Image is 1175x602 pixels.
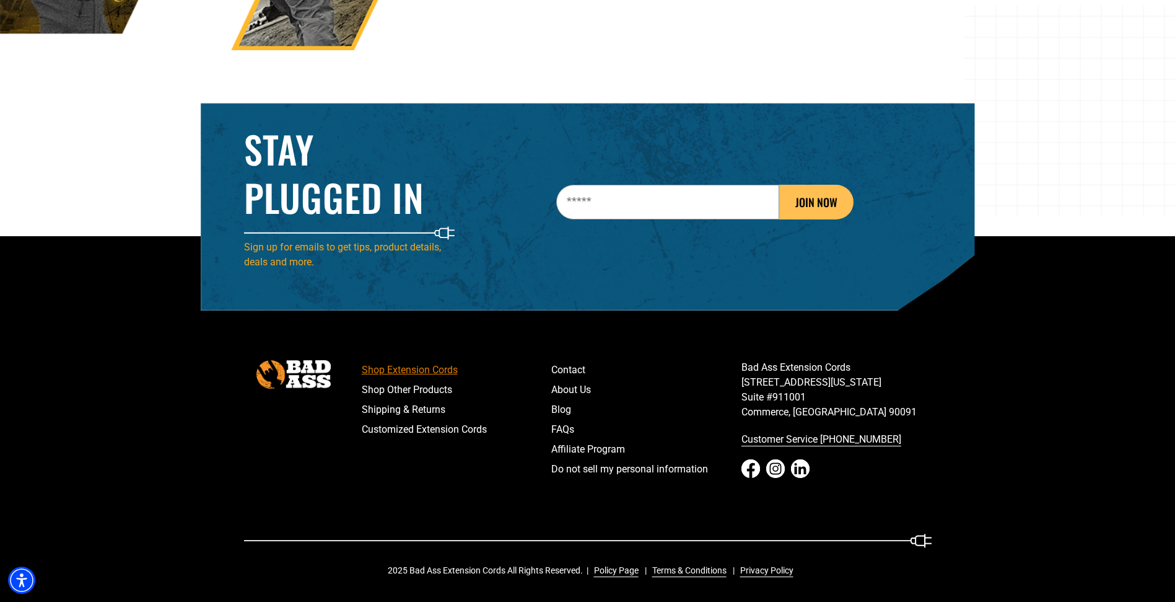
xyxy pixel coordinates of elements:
p: Bad Ass Extension Cords [STREET_ADDRESS][US_STATE] Suite #911001 Commerce, [GEOGRAPHIC_DATA] 90091 [741,360,932,420]
a: Policy Page [589,564,639,577]
a: Do not sell my personal information [551,459,741,479]
a: Contact [551,360,741,380]
h2: Stay Plugged In [244,125,461,221]
a: Terms & Conditions [647,564,727,577]
a: About Us [551,380,741,400]
a: Facebook - open in a new tab [741,459,760,478]
img: Bad Ass Extension Cords [256,360,331,388]
a: Privacy Policy [735,564,793,577]
button: JOIN NOW [779,185,854,219]
a: Shop Other Products [362,380,552,400]
a: Shipping & Returns [362,400,552,420]
a: Affiliate Program [551,440,741,459]
a: LinkedIn - open in a new tab [791,459,810,478]
a: call 833-674-1699 [741,430,932,449]
a: Instagram - open in a new tab [766,459,785,478]
div: Accessibility Menu [8,567,35,594]
p: Sign up for emails to get tips, product details, deals and more. [244,240,461,270]
a: Shop Extension Cords [362,360,552,380]
a: Customized Extension Cords [362,420,552,440]
a: FAQs [551,420,741,440]
input: Email [556,185,779,219]
div: 2025 Bad Ass Extension Cords All Rights Reserved. [388,564,802,577]
a: Blog [551,400,741,420]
